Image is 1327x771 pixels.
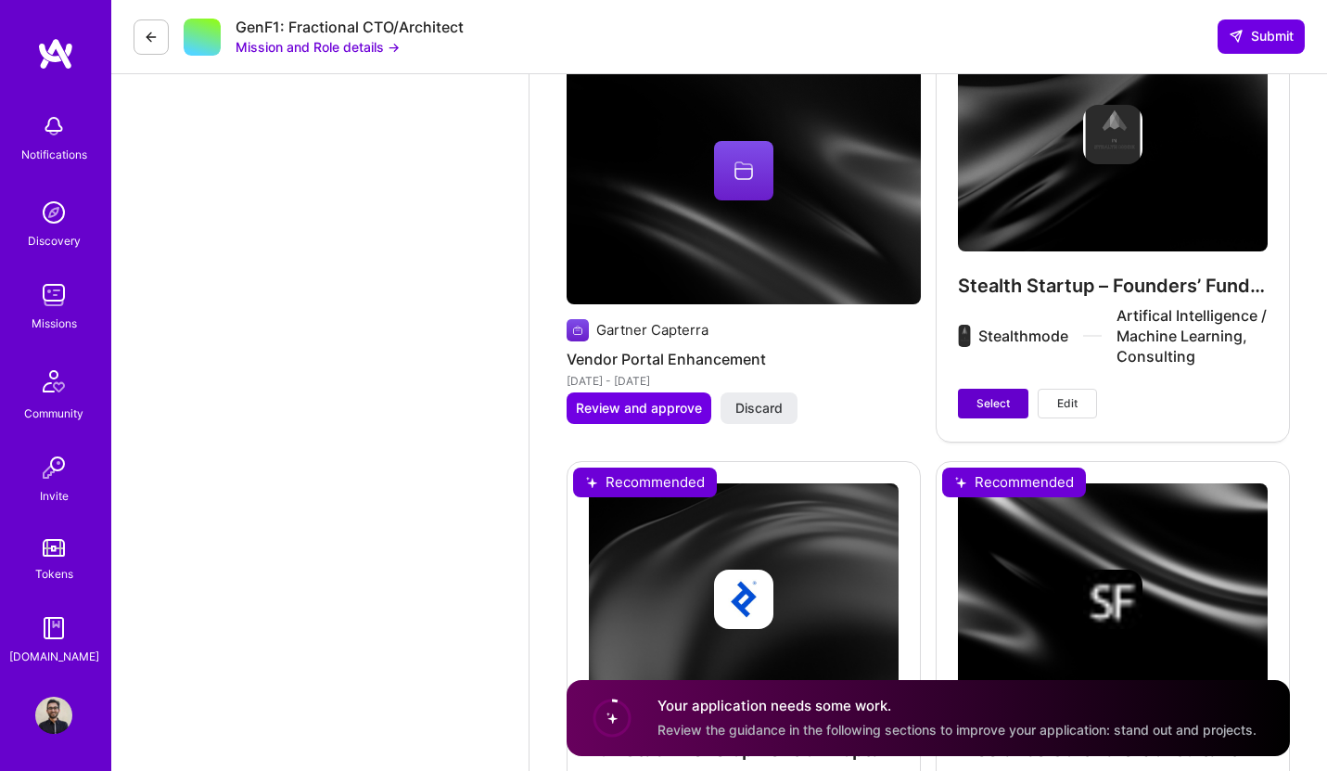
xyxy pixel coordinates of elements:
[35,194,72,231] img: discovery
[40,486,69,506] div: Invite
[1229,29,1244,44] i: icon SendLight
[1218,19,1305,53] button: Submit
[32,359,76,404] img: Community
[31,697,77,734] a: User Avatar
[567,319,589,341] img: Company logo
[1229,27,1294,45] span: Submit
[28,231,81,251] div: Discovery
[24,404,83,423] div: Community
[567,371,921,391] div: [DATE] - [DATE]
[236,18,464,37] div: GenF1: Fractional CTO/Architect
[1057,395,1078,412] span: Edit
[657,722,1257,738] span: Review the guidance in the following sections to improve your application: stand out and projects.
[35,108,72,145] img: bell
[236,37,400,57] button: Mission and Role details →
[144,30,159,45] i: icon LeftArrowDark
[735,399,783,418] span: Discard
[596,320,708,340] div: Gartner Capterra
[35,564,73,584] div: Tokens
[32,314,77,333] div: Missions
[9,647,99,666] div: [DOMAIN_NAME]
[35,697,72,734] img: User Avatar
[958,389,1028,418] button: Select
[35,449,72,486] img: Invite
[35,610,72,647] img: guide book
[37,37,74,71] img: logo
[657,697,1257,716] h4: Your application needs some work.
[43,539,65,557] img: tokens
[567,392,711,424] button: Review and approve
[721,392,797,424] button: Discard
[35,276,72,314] img: teamwork
[21,145,87,164] div: Notifications
[576,399,702,418] span: Review and approve
[976,395,1010,412] span: Select
[1038,389,1097,418] button: Edit
[567,347,921,371] h4: Vendor Portal Enhancement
